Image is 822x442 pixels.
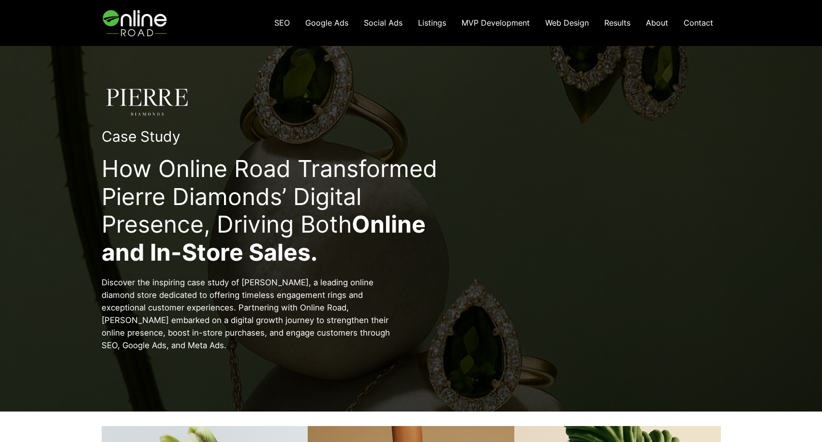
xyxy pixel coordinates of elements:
[102,276,402,352] p: Discover the inspiring case study of [PERSON_NAME], a leading online diamond store dedicated to o...
[646,18,668,28] span: About
[462,18,530,28] span: MVP Development
[545,18,589,28] span: Web Design
[267,13,721,33] nav: Navigation
[356,13,410,33] a: Social Ads
[684,18,713,28] span: Contact
[418,18,446,28] span: Listings
[597,13,638,33] a: Results
[454,13,538,33] a: MVP Development
[298,13,356,33] a: Google Ads
[638,13,676,33] a: About
[102,210,426,266] strong: Online and In-Store Sales.
[538,13,597,33] a: Web Design
[305,18,348,28] span: Google Ads
[676,13,721,33] a: Contact
[274,18,290,28] span: SEO
[267,13,298,33] a: SEO
[102,155,473,266] h2: How Online Road Transformed Pierre Diamonds’ Digital Presence, Driving Both
[604,18,630,28] span: Results
[410,13,454,33] a: Listings
[102,128,473,145] h2: Case Study
[364,18,403,28] span: Social Ads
